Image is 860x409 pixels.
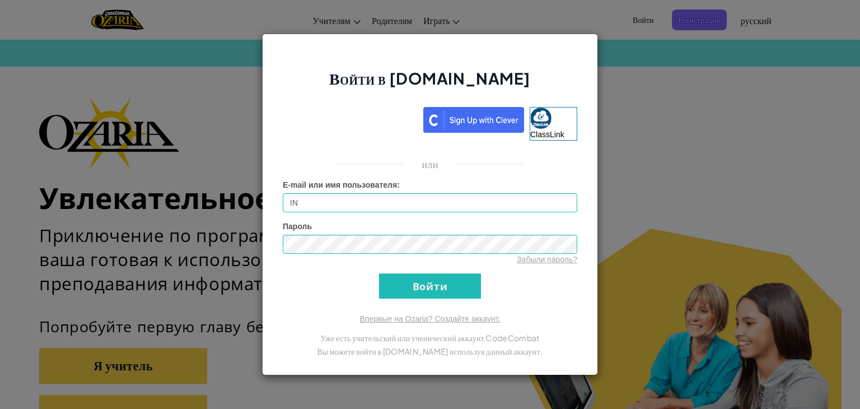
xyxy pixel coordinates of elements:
span: Пароль [283,222,312,231]
a: Впервые на Ozaria? Создайте аккаунт. [360,314,501,323]
label: : [283,179,400,190]
h2: Войти в [DOMAIN_NAME] [283,68,577,100]
input: Войти [379,273,481,299]
span: E-mail или имя пользователя [283,180,397,189]
p: Уже есть учительский или ученический аккаунт CodeCombat [283,331,577,345]
a: Забыли пароль? [517,255,577,264]
img: classlink-logo-small.png [530,108,551,129]
iframe: Кнопка "Войти с аккаунтом Google" [277,106,423,131]
span: ClassLink [530,130,564,139]
p: или [422,157,438,171]
p: Вы можете войти в [DOMAIN_NAME] используя данный аккаунт. [283,345,577,358]
img: clever_sso_button@2x.png [423,107,524,133]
